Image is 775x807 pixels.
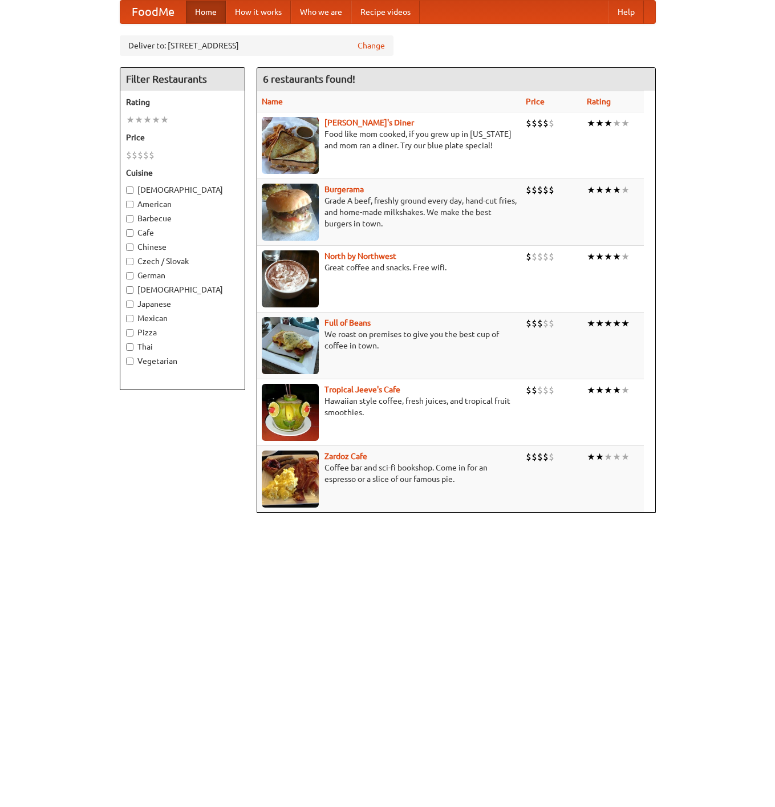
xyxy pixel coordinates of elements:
[262,329,517,351] p: We roast on premises to give you the best cup of coffee in town.
[612,117,621,129] li: ★
[587,384,595,396] li: ★
[137,149,143,161] li: $
[324,452,367,461] a: Zardoz Cafe
[126,355,239,367] label: Vegetarian
[324,118,414,127] a: [PERSON_NAME]'s Diner
[537,250,543,263] li: $
[543,317,549,330] li: $
[604,117,612,129] li: ★
[587,97,611,106] a: Rating
[143,149,149,161] li: $
[612,384,621,396] li: ★
[526,384,531,396] li: $
[621,250,630,263] li: ★
[549,317,554,330] li: $
[526,250,531,263] li: $
[604,451,612,463] li: ★
[531,451,537,463] li: $
[126,96,239,108] h5: Rating
[120,68,245,91] h4: Filter Restaurants
[612,250,621,263] li: ★
[526,117,531,129] li: $
[543,184,549,196] li: $
[595,184,604,196] li: ★
[543,250,549,263] li: $
[262,117,319,174] img: sallys.jpg
[549,117,554,129] li: $
[132,149,137,161] li: $
[543,384,549,396] li: $
[152,113,160,126] li: ★
[291,1,351,23] a: Who we are
[126,270,239,281] label: German
[587,184,595,196] li: ★
[612,317,621,330] li: ★
[595,451,604,463] li: ★
[149,149,155,161] li: $
[126,167,239,179] h5: Cuisine
[358,40,385,51] a: Change
[324,385,400,394] a: Tropical Jeeve's Cafe
[186,1,226,23] a: Home
[262,195,517,229] p: Grade A beef, freshly ground every day, hand-cut fries, and home-made milkshakes. We make the bes...
[531,384,537,396] li: $
[263,74,355,84] ng-pluralize: 6 restaurants found!
[621,317,630,330] li: ★
[543,117,549,129] li: $
[126,272,133,279] input: German
[160,113,169,126] li: ★
[262,395,517,418] p: Hawaiian style coffee, fresh juices, and tropical fruit smoothies.
[324,185,364,194] a: Burgerama
[126,213,239,224] label: Barbecue
[135,113,143,126] li: ★
[126,301,133,308] input: Japanese
[143,113,152,126] li: ★
[126,256,239,267] label: Czech / Slovak
[126,241,239,253] label: Chinese
[595,117,604,129] li: ★
[126,284,239,295] label: [DEMOGRAPHIC_DATA]
[537,384,543,396] li: $
[126,132,239,143] h5: Price
[324,252,396,261] a: North by Northwest
[549,250,554,263] li: $
[595,384,604,396] li: ★
[543,451,549,463] li: $
[621,451,630,463] li: ★
[612,184,621,196] li: ★
[537,117,543,129] li: $
[126,298,239,310] label: Japanese
[262,184,319,241] img: burgerama.jpg
[126,215,133,222] input: Barbecue
[324,318,371,327] a: Full of Beans
[262,97,283,106] a: Name
[126,201,133,208] input: American
[351,1,420,23] a: Recipe videos
[526,317,531,330] li: $
[549,384,554,396] li: $
[126,184,239,196] label: [DEMOGRAPHIC_DATA]
[126,113,135,126] li: ★
[621,117,630,129] li: ★
[537,317,543,330] li: $
[126,343,133,351] input: Thai
[126,198,239,210] label: American
[608,1,644,23] a: Help
[262,317,319,374] img: beans.jpg
[587,250,595,263] li: ★
[126,244,133,251] input: Chinese
[126,227,239,238] label: Cafe
[595,317,604,330] li: ★
[126,327,239,338] label: Pizza
[531,250,537,263] li: $
[126,149,132,161] li: $
[526,97,545,106] a: Price
[262,462,517,485] p: Coffee bar and sci-fi bookshop. Come in for an espresso or a slice of our famous pie.
[126,313,239,324] label: Mexican
[621,184,630,196] li: ★
[120,1,186,23] a: FoodMe
[595,250,604,263] li: ★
